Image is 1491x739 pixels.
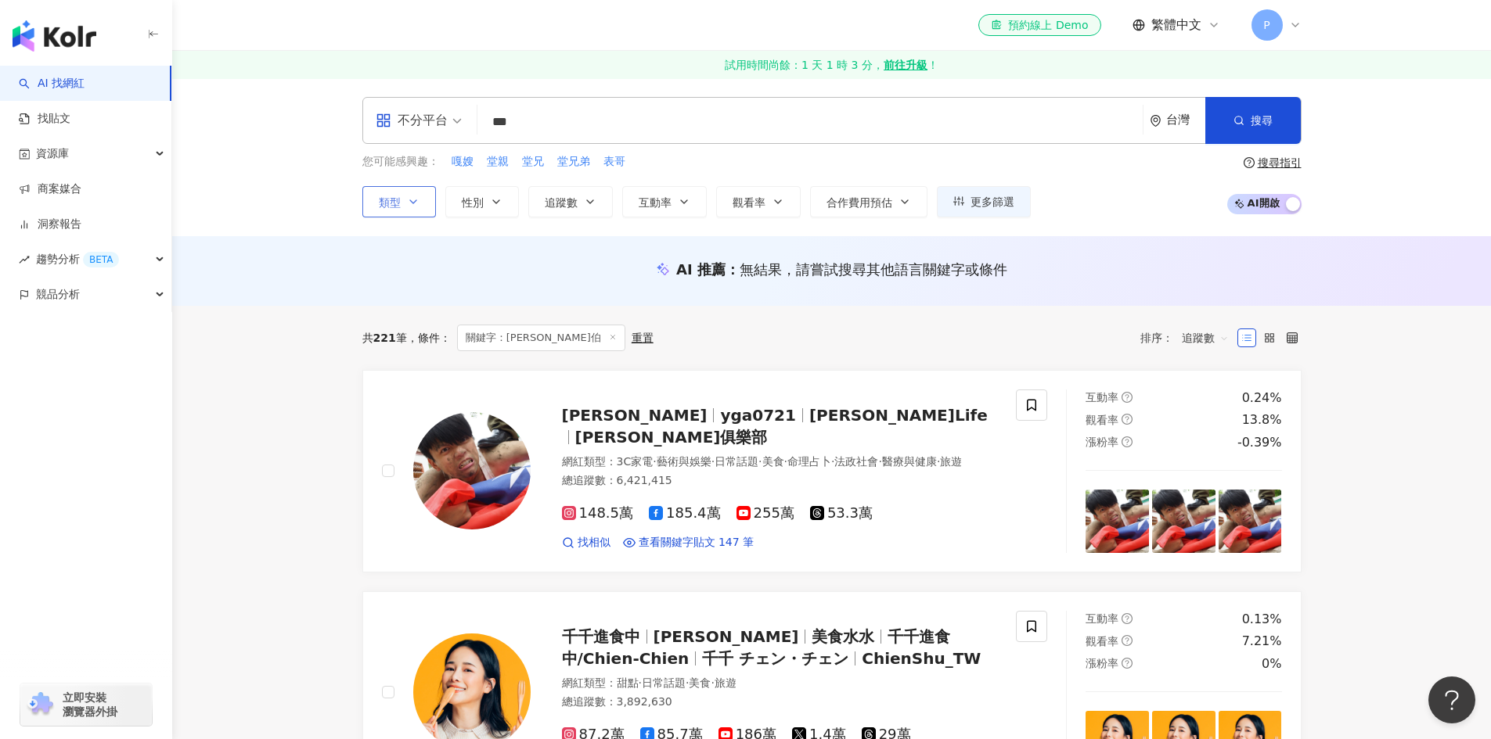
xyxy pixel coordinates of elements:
[376,113,391,128] span: appstore
[758,455,762,468] span: ·
[740,261,1007,278] span: 無結果，請嘗試搜尋其他語言關鍵字或條件
[878,455,881,468] span: ·
[36,242,119,277] span: 趨勢分析
[1122,613,1133,624] span: question-circle
[1244,157,1255,168] span: question-circle
[1237,434,1282,451] div: -0.39%
[1086,391,1118,404] span: 互動率
[733,196,765,209] span: 觀看率
[486,153,510,170] button: 堂親
[736,505,794,522] span: 255萬
[937,186,1031,217] button: 更多篩選
[1086,612,1118,625] span: 互動率
[19,181,81,197] a: 商案媒合
[810,186,927,217] button: 合作費用預估
[810,505,873,522] span: 53.3萬
[562,505,634,522] span: 148.5萬
[562,473,998,489] div: 總追蹤數 ： 6,421,415
[711,455,715,468] span: ·
[603,154,625,170] span: 表哥
[971,196,1014,208] span: 更多篩選
[1428,676,1475,723] iframe: Help Scout Beacon - Open
[1263,16,1270,34] span: P
[882,455,937,468] span: 醫療與健康
[19,217,81,232] a: 洞察報告
[657,455,711,468] span: 藝術與娛樂
[562,454,998,470] div: 網紅類型 ：
[1150,115,1161,127] span: environment
[720,406,796,425] span: yga0721
[19,254,30,265] span: rise
[376,108,448,133] div: 不分平台
[19,111,70,127] a: 找貼文
[1086,414,1118,426] span: 觀看率
[562,535,610,551] a: 找相似
[36,136,69,171] span: 資源庫
[487,154,509,170] span: 堂親
[545,196,578,209] span: 追蹤數
[557,154,590,170] span: 堂兄弟
[562,627,640,646] span: 千千進食中
[1166,113,1205,127] div: 台灣
[362,154,439,170] span: 您可能感興趣：
[562,627,951,668] span: 千千進食中/Chien-Chien
[407,332,451,344] span: 條件 ：
[575,428,768,447] span: [PERSON_NAME]俱樂部
[19,76,85,91] a: searchAI 找網紅
[617,455,654,468] span: 3C家電
[1122,392,1133,403] span: question-circle
[617,676,639,689] span: 甜點
[1251,114,1273,127] span: 搜尋
[639,535,755,551] span: 查看關鍵字貼文 147 筆
[639,676,642,689] span: ·
[812,627,874,646] span: 美食水水
[1086,657,1118,669] span: 漲粉率
[702,649,848,668] span: 千千 チェン・チェン
[639,196,672,209] span: 互動率
[362,332,407,344] div: 共 筆
[991,17,1088,33] div: 預約線上 Demo
[1205,97,1301,144] button: 搜尋
[362,186,436,217] button: 類型
[578,535,610,551] span: 找相似
[831,455,834,468] span: ·
[1140,325,1237,350] div: 排序：
[36,277,80,312] span: 競品分析
[373,332,396,344] span: 221
[457,325,625,351] span: 關鍵字：[PERSON_NAME]伯
[362,370,1302,572] a: KOL Avatar[PERSON_NAME]yga0721[PERSON_NAME]Life[PERSON_NAME]俱樂部網紅類型：3C家電·藝術與娛樂·日常話題·美食·命理占卜·法政社會·...
[654,627,799,646] span: [PERSON_NAME]
[1242,633,1282,650] div: 7.21%
[63,691,117,719] span: 立即安裝 瀏覽器外掛
[715,455,758,468] span: 日常話題
[689,676,711,689] span: 美食
[1242,411,1282,429] div: 13.8%
[715,676,736,689] span: 旅遊
[13,20,96,52] img: logo
[622,186,707,217] button: 互動率
[834,455,878,468] span: 法政社會
[172,51,1491,79] a: 試用時間尚餘：1 天 1 時 3 分，前往升級！
[452,154,474,170] span: 嘎嫂
[522,154,544,170] span: 堂兄
[1122,658,1133,669] span: question-circle
[562,694,998,710] div: 總追蹤數 ： 3,892,630
[1219,490,1282,553] img: post-image
[937,455,940,468] span: ·
[25,692,56,717] img: chrome extension
[603,153,626,170] button: 表哥
[1086,436,1118,448] span: 漲粉率
[632,332,654,344] div: 重置
[562,676,998,691] div: 網紅類型 ：
[686,676,689,689] span: ·
[562,406,708,425] span: [PERSON_NAME]
[884,57,927,73] strong: 前往升級
[676,260,1007,279] div: AI 推薦 ：
[649,505,721,522] span: 185.4萬
[556,153,591,170] button: 堂兄弟
[1151,16,1201,34] span: 繁體中文
[1258,156,1302,169] div: 搜尋指引
[445,186,519,217] button: 性別
[1122,635,1133,646] span: question-circle
[413,412,531,529] img: KOL Avatar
